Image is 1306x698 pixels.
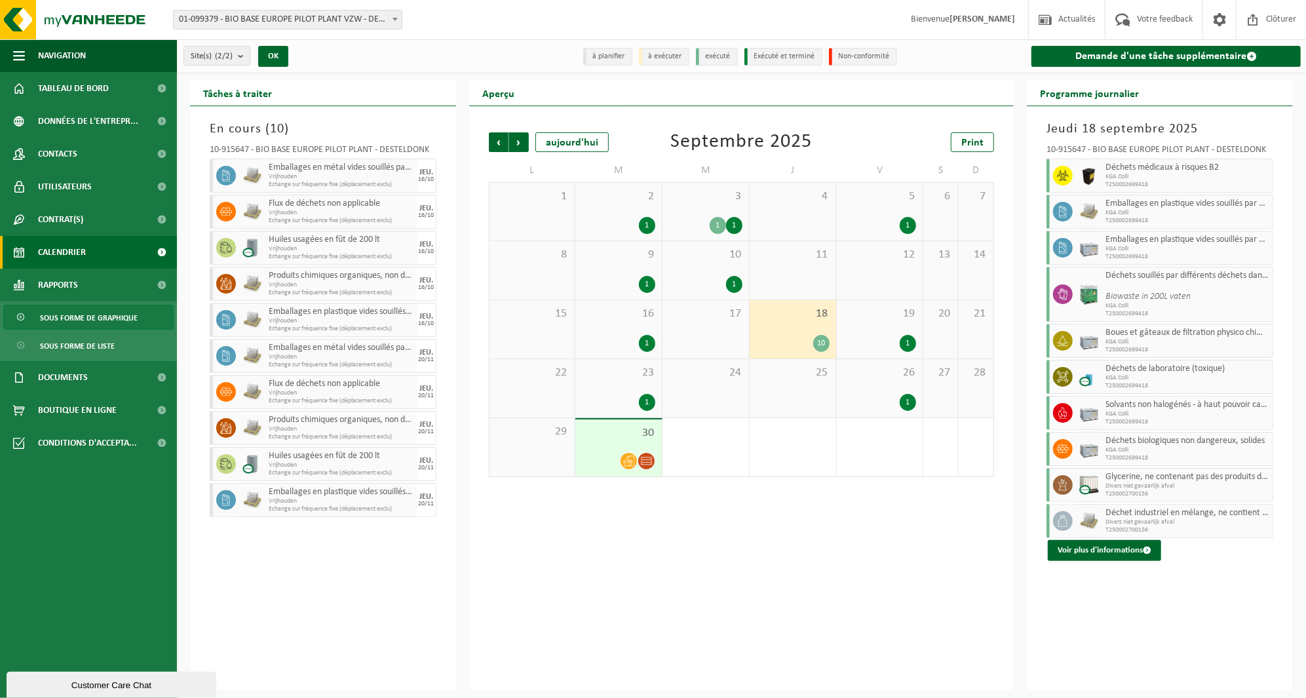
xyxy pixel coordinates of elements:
span: 24 [669,366,742,380]
div: 1 [710,217,726,234]
div: 16/10 [418,212,434,219]
span: Echange sur fréquence fixe (déplacement exclu) [269,253,413,261]
div: 20/11 [418,501,434,507]
a: Sous forme de liste [3,333,174,358]
span: KGA Colli [1105,374,1269,382]
span: Echange sur fréquence fixe (déplacement exclu) [269,217,413,225]
div: 10-915647 - BIO BASE EUROPE PILOT PLANT - DESTELDONK [1047,145,1273,159]
span: 9 [582,248,655,262]
img: LP-OT-00060-CU [1079,367,1099,387]
div: 10 [813,335,830,352]
div: 1 [900,394,916,411]
span: Conditions d'accepta... [38,427,137,459]
span: Rapports [38,269,78,301]
span: Emballages en métal vides souillés par des substances dangereuses [269,163,413,173]
span: 01-099379 - BIO BASE EUROPE PILOT PLANT VZW - DESTELDONK [174,10,402,29]
span: T250002699418 [1105,346,1269,354]
h2: Programme journalier [1027,80,1152,106]
span: Divers niet gevaarlijk afval [1105,518,1269,526]
div: 1 [726,276,742,293]
span: T250002699418 [1105,454,1269,462]
span: Données de l'entrepr... [38,105,138,138]
i: Biowaste in 200L vaten [1105,292,1191,301]
span: Vrijhouden [269,353,413,361]
span: Divers niet gevaarlijk afval [1105,482,1269,490]
span: 10 [669,248,742,262]
span: Calendrier [38,236,86,269]
span: Utilisateurs [38,170,92,203]
div: 1 [726,217,742,234]
span: 14 [965,248,987,262]
td: D [959,159,994,182]
li: à exécuter [639,48,689,66]
a: Sous forme de graphique [3,305,174,330]
img: LP-PA-00000-WDN-11 [242,382,262,402]
span: Echange sur fréquence fixe (déplacement exclu) [269,361,413,369]
span: 20 [930,307,951,321]
img: LP-PA-00000-WDN-11 [242,202,262,222]
div: 20/11 [418,393,434,399]
span: 29 [496,425,569,439]
span: Huiles usagées en fût de 200 lt [269,235,413,245]
img: PB-LB-0680-HPE-GY-11 [1079,403,1099,423]
span: Déchets souillés par différents déchets dangereux [1105,271,1269,281]
img: LP-SB-00050-HPE-51 [1079,166,1099,185]
span: 28 [965,366,987,380]
span: 25 [756,366,830,380]
div: JEU. [419,204,433,212]
span: Précédent [489,132,509,152]
div: JEU. [419,385,433,393]
td: M [575,159,663,182]
h2: Aperçu [469,80,528,106]
div: JEU. [419,457,433,465]
img: LP-PA-00000-WDN-11 [1079,511,1099,531]
span: Vrijhouden [269,317,413,325]
span: KGA Colli [1105,173,1269,181]
span: Suivant [509,132,529,152]
li: Non-conformité [829,48,897,66]
span: 15 [496,307,569,321]
span: Déchets biologiques non dangereux, solides [1105,436,1269,446]
span: Echange sur fréquence fixe (déplacement exclu) [269,397,413,405]
span: 13 [930,248,951,262]
div: JEU. [419,421,433,429]
div: 1 [639,217,655,234]
span: T250002699418 [1105,382,1269,390]
count: (2/2) [215,52,233,60]
li: Exécuté et terminé [744,48,822,66]
span: Boutique en ligne [38,394,117,427]
span: Emballages en plastique vides souillés par des substances dangereuses [1105,199,1269,209]
div: JEU. [419,493,433,501]
span: Flux de déchets non applicable [269,199,413,209]
img: LP-PA-00000-WDN-11 [242,274,262,294]
span: 26 [843,366,917,380]
span: 4 [756,189,830,204]
img: LP-PA-00000-WDN-11 [1079,202,1099,222]
td: S [923,159,959,182]
span: KGA Colli [1105,446,1269,454]
div: 1 [639,394,655,411]
span: 22 [496,366,569,380]
span: Vrijhouden [269,281,413,289]
span: Vrijhouden [269,245,413,253]
span: Echange sur fréquence fixe (déplacement exclu) [269,505,413,513]
span: Emballages en plastique vides souillés par des substances dangereuses [1105,235,1269,245]
td: V [837,159,924,182]
span: T250002700156 [1105,526,1269,534]
img: PB-IC-CU [1079,475,1099,495]
div: 20/11 [418,357,434,363]
td: L [489,159,576,182]
span: KGA Colli [1105,245,1269,253]
strong: [PERSON_NAME] [950,14,1015,24]
span: Echange sur fréquence fixe (déplacement exclu) [269,325,413,333]
span: Solvants non halogénés - à haut pouvoir calorifique en petits emballages (<200L) [1105,400,1269,410]
div: 16/10 [418,248,434,255]
img: PB-LB-0680-HPE-GY-11 [1079,439,1099,459]
span: Tableau de bord [38,72,109,105]
span: 10 [270,123,284,136]
span: Vrijhouden [269,173,413,181]
div: 1 [900,335,916,352]
span: KGA Colli [1105,302,1269,310]
div: 1 [900,217,916,234]
span: Print [961,138,984,148]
